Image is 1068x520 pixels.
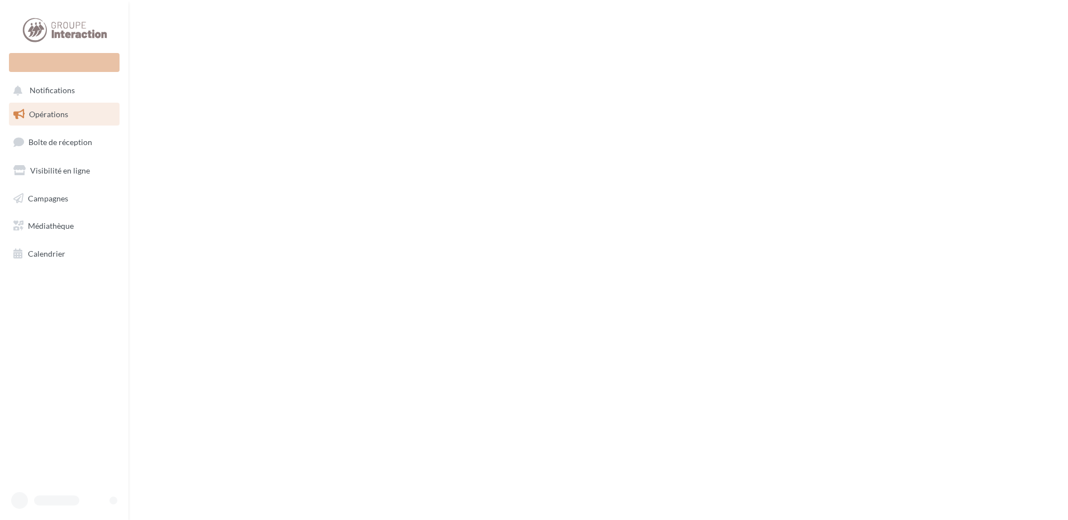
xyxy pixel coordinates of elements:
[28,137,92,147] span: Boîte de réception
[30,86,75,95] span: Notifications
[7,242,122,266] a: Calendrier
[7,159,122,182] a: Visibilité en ligne
[7,214,122,238] a: Médiathèque
[7,130,122,154] a: Boîte de réception
[28,193,68,203] span: Campagnes
[29,109,68,119] span: Opérations
[28,221,74,230] span: Médiathèque
[30,166,90,175] span: Visibilité en ligne
[9,53,120,72] div: Nouvelle campagne
[28,249,65,258] span: Calendrier
[7,187,122,210] a: Campagnes
[7,103,122,126] a: Opérations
